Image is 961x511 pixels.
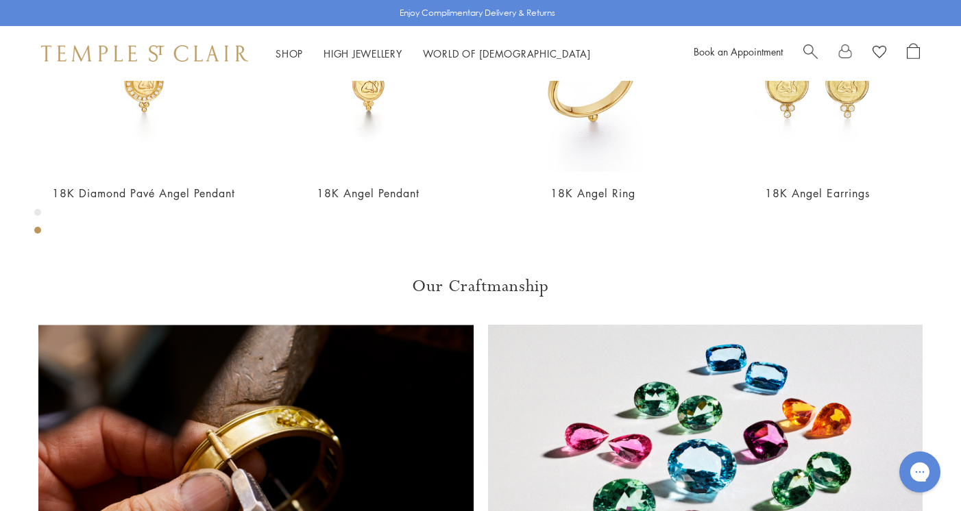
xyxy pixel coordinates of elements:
[400,6,555,20] p: Enjoy Complimentary Delivery & Returns
[694,45,783,58] a: Book an Appointment
[423,47,591,60] a: World of [DEMOGRAPHIC_DATA]World of [DEMOGRAPHIC_DATA]
[873,43,886,64] a: View Wishlist
[324,47,402,60] a: High JewelleryHigh Jewellery
[892,447,947,497] iframe: Gorgias live chat messenger
[907,43,920,64] a: Open Shopping Bag
[52,186,235,201] a: 18K Diamond Pavé Angel Pendant
[38,275,923,297] h3: Our Craftmanship
[317,186,419,201] a: 18K Angel Pendant
[41,45,248,62] img: Temple St. Clair
[276,45,591,62] nav: Main navigation
[276,47,303,60] a: ShopShop
[803,43,818,64] a: Search
[765,186,870,201] a: 18K Angel Earrings
[34,205,41,245] div: Product gallery navigation
[550,186,635,201] a: 18K Angel Ring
